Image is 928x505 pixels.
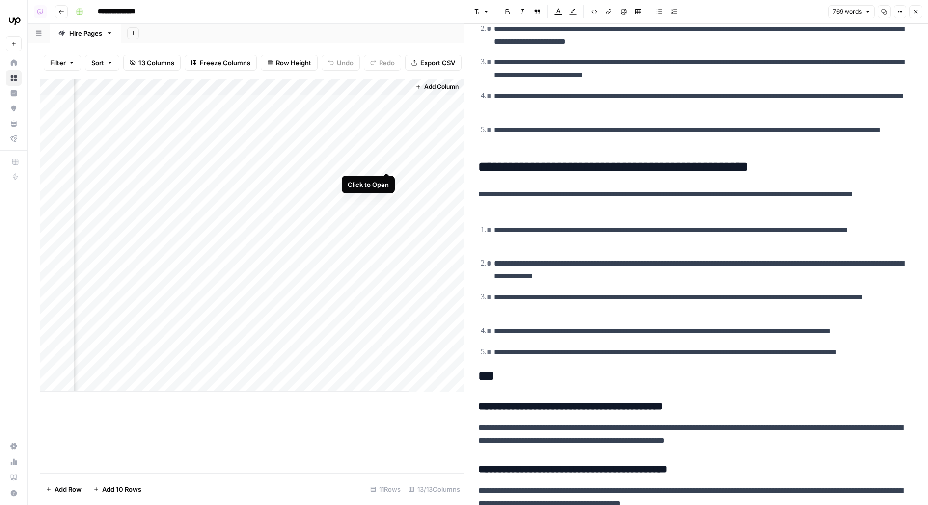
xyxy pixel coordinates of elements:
a: Home [6,55,22,71]
button: 769 words [828,5,875,18]
span: Add 10 Rows [102,484,141,494]
a: Settings [6,438,22,454]
span: 769 words [833,7,862,16]
a: Learning Hub [6,470,22,485]
button: Add Row [40,481,87,497]
button: Redo [364,55,401,71]
a: Browse [6,70,22,86]
span: Sort [91,58,104,68]
span: Undo [337,58,354,68]
span: Add Column [424,82,459,91]
button: Sort [85,55,119,71]
button: Freeze Columns [185,55,257,71]
button: Filter [44,55,81,71]
button: Workspace: Upwork [6,8,22,32]
a: Flightpath [6,131,22,147]
button: 13 Columns [123,55,181,71]
span: Freeze Columns [200,58,250,68]
a: Hire Pages [50,24,121,43]
img: Upwork Logo [6,11,24,29]
div: Hire Pages [69,28,102,38]
span: Redo [379,58,395,68]
a: Insights [6,85,22,101]
button: Row Height [261,55,318,71]
span: 13 Columns [138,58,174,68]
button: Export CSV [405,55,462,71]
button: Add Column [411,80,463,93]
span: Filter [50,58,66,68]
span: Row Height [276,58,311,68]
span: Add Row [55,484,82,494]
button: Help + Support [6,485,22,501]
div: 13/13 Columns [405,481,464,497]
a: Usage [6,454,22,470]
button: Undo [322,55,360,71]
span: Export CSV [420,58,455,68]
a: Opportunities [6,101,22,116]
div: Click to Open [348,180,389,189]
button: Add 10 Rows [87,481,147,497]
div: 11 Rows [366,481,405,497]
a: Your Data [6,116,22,132]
